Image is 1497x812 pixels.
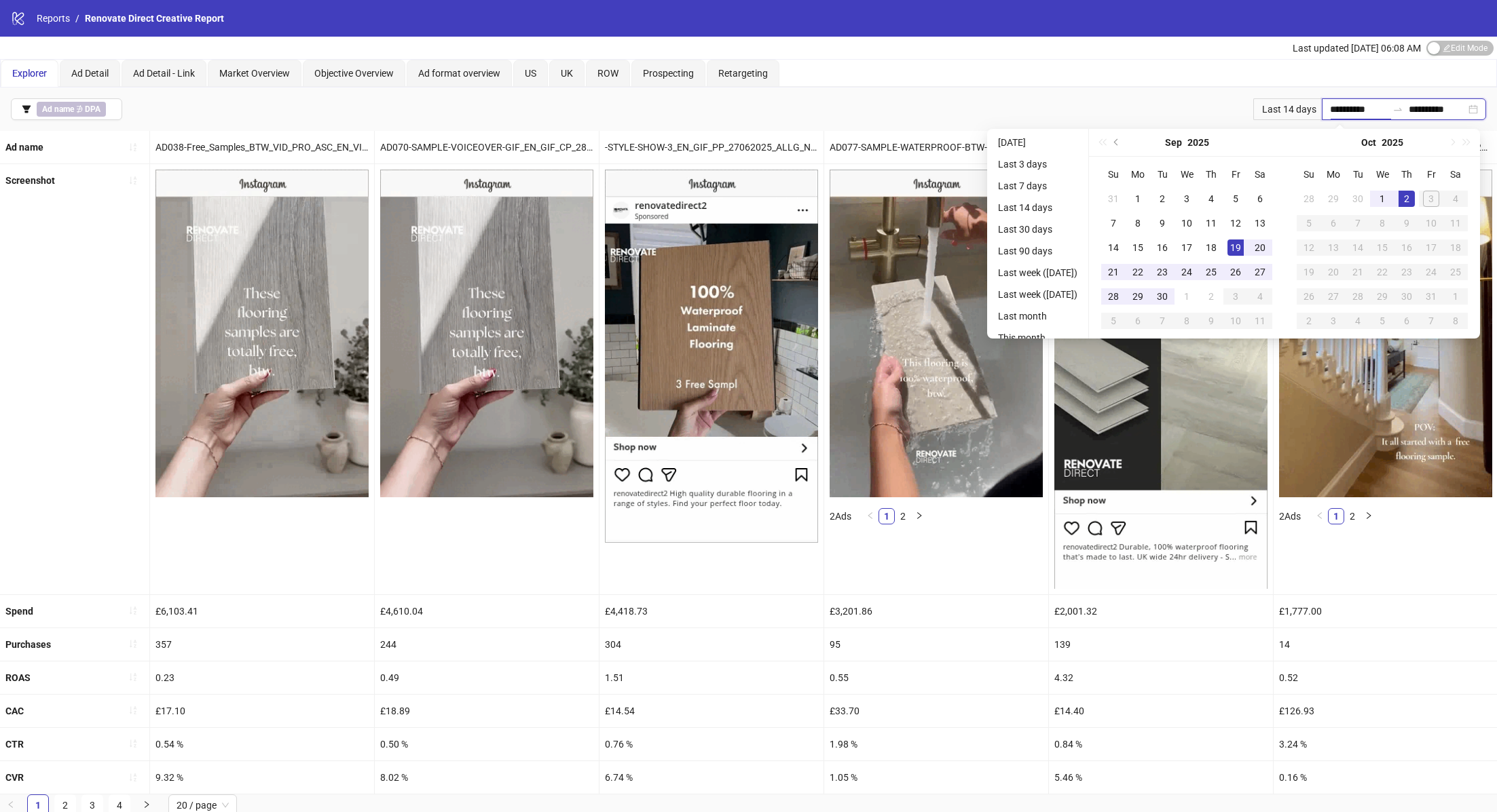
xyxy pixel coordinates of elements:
td: 2025-10-01 [1370,187,1394,211]
td: 2025-08-31 [1101,187,1126,211]
div: 2 [1301,313,1317,329]
div: 16 [1154,239,1170,256]
li: Last 3 days [993,156,1083,172]
td: 2025-10-11 [1248,309,1272,333]
td: 2025-09-19 [1223,235,1248,260]
td: 2025-09-06 [1248,187,1272,211]
div: 12 [1301,239,1317,256]
div: 23 [1154,264,1170,280]
span: sort-ascending [128,606,138,615]
button: Choose a year [1187,129,1209,156]
td: 2025-09-11 [1199,211,1223,235]
td: 2025-09-27 [1248,260,1272,284]
td: 2025-09-17 [1175,235,1199,260]
td: 2025-09-18 [1199,235,1223,260]
li: 1 [879,508,895,524]
div: 13 [1325,239,1342,256]
td: 2025-10-12 [1297,235,1321,260]
td: 2025-10-24 [1419,260,1443,284]
td: 2025-10-17 [1419,235,1443,260]
button: Choose a month [1361,129,1376,156]
th: Tu [1346,162,1370,187]
div: 6 [1130,313,1146,329]
div: 18 [1203,239,1219,256]
div: 28 [1105,288,1122,305]
div: 1.51 [599,661,824,694]
th: Sa [1443,162,1468,187]
div: 95 [824,628,1048,661]
td: 2025-09-24 [1175,260,1199,284]
div: 23 [1399,264,1415,280]
td: 2025-09-16 [1150,235,1175,260]
div: 11 [1447,215,1464,231]
div: 6 [1325,215,1342,231]
div: 31 [1423,288,1439,305]
div: 9 [1203,313,1219,329]
button: left [862,508,879,524]
span: right [915,511,923,520]
span: ROW [597,68,618,79]
button: left [1312,508,1328,524]
div: 20 [1325,264,1342,280]
img: Screenshot 120233332229780721 [830,170,1043,497]
td: 2025-11-01 [1443,284,1468,309]
td: 2025-09-05 [1223,187,1248,211]
td: 2025-10-10 [1419,211,1443,235]
b: DPA [85,104,100,114]
td: 2025-10-31 [1419,284,1443,309]
span: 2 Ads [830,511,851,522]
div: 14 [1105,239,1122,256]
li: Last 30 days [993,221,1083,237]
a: Reports [34,11,73,26]
li: [DATE] [993,134,1083,151]
div: 1 [1447,288,1464,305]
span: Objective Overview [314,68,394,79]
div: 0.23 [150,661,374,694]
div: 19 [1227,239,1244,256]
span: US [525,68,536,79]
td: 2025-09-07 [1101,211,1126,235]
span: Renovate Direct Creative Report [85,13,224,24]
button: right [911,508,927,524]
td: 2025-09-28 [1101,284,1126,309]
td: 2025-10-13 [1321,235,1346,260]
td: 2025-09-10 [1175,211,1199,235]
div: 11 [1252,313,1268,329]
div: 15 [1374,239,1390,256]
div: 1 [1130,191,1146,207]
div: -STYLE-SHOW-3_EN_GIF_PP_27062025_ALLG_NSE_None_None_ - Copy [599,131,824,163]
td: 2025-10-04 [1443,187,1468,211]
span: sort-ascending [128,705,138,715]
td: 2025-10-27 [1321,284,1346,309]
li: Last 7 days [993,178,1083,194]
b: ROAS [5,672,31,683]
div: 28 [1350,288,1366,305]
div: 20 [1252,239,1268,256]
div: 3 [1227,288,1244,305]
span: Ad Detail - Link [133,68,195,79]
span: sort-ascending [128,639,138,649]
div: £14.54 [599,695,824,727]
div: 22 [1130,264,1146,280]
span: Ad format overview [418,68,500,79]
li: Previous Page [862,508,879,524]
td: 2025-09-13 [1248,211,1272,235]
div: 25 [1447,264,1464,280]
td: 2025-09-15 [1126,235,1150,260]
b: Screenshot [5,175,55,186]
div: £6,103.41 [150,595,374,627]
div: 11 [1203,215,1219,231]
div: 4 [1350,313,1366,329]
th: Tu [1150,162,1175,187]
td: 2025-11-04 [1346,309,1370,333]
div: £18.89 [375,695,599,727]
td: 2025-10-16 [1394,235,1419,260]
td: 2025-09-20 [1248,235,1272,260]
div: 1 [1374,191,1390,207]
td: 2025-09-22 [1126,260,1150,284]
li: Last week ([DATE]) [993,286,1083,303]
span: sort-ascending [128,773,138,782]
button: Choose a month [1165,129,1182,156]
td: 2025-10-14 [1346,235,1370,260]
td: 2025-09-30 [1150,284,1175,309]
